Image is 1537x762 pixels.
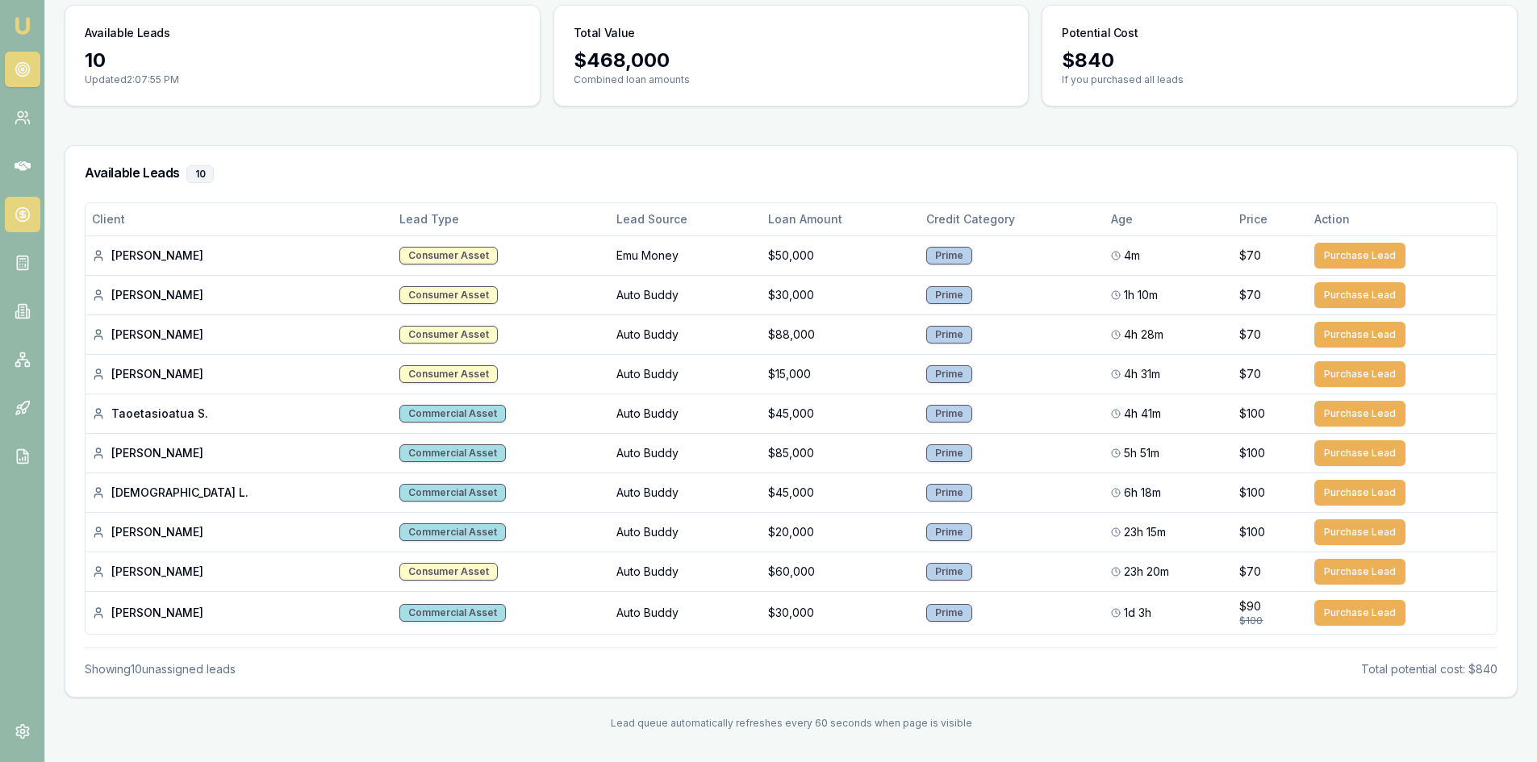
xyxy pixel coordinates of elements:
h3: Total Value [574,25,635,41]
div: [PERSON_NAME] [92,327,386,343]
td: Auto Buddy [610,512,762,552]
div: Consumer Asset [399,326,498,344]
div: 10 [85,48,520,73]
div: $100 [1239,614,1301,627]
div: [PERSON_NAME] [92,287,386,303]
span: 23h 20m [1124,564,1169,580]
div: [PERSON_NAME] [92,564,386,580]
div: Prime [926,444,972,462]
span: $100 [1239,485,1265,501]
div: Commercial Asset [399,604,506,622]
td: $60,000 [762,552,920,591]
div: [PERSON_NAME] [92,248,386,264]
button: Purchase Lead [1314,519,1405,545]
th: Age [1105,203,1234,235]
div: Total potential cost: $840 [1361,661,1497,677]
div: Prime [926,563,972,581]
div: Commercial Asset [399,484,506,502]
span: 6h 18m [1124,485,1161,501]
p: Combined loan amounts [574,73,1009,86]
p: If you purchased all leads [1062,73,1497,86]
td: Auto Buddy [610,473,762,512]
div: [DEMOGRAPHIC_DATA] L. [92,485,386,501]
span: 4h 28m [1124,327,1163,343]
div: Taoetasioatua S. [92,406,386,422]
button: Purchase Lead [1314,401,1405,427]
div: $ 840 [1062,48,1497,73]
span: $100 [1239,406,1265,422]
div: Prime [926,247,972,264]
span: 4h 31m [1124,366,1160,382]
div: Consumer Asset [399,563,498,581]
div: Commercial Asset [399,444,506,462]
span: 5h 51m [1124,445,1159,461]
div: Consumer Asset [399,286,498,304]
td: Auto Buddy [610,314,762,354]
th: Action [1308,203,1497,235]
td: $30,000 [762,275,920,314]
div: Commercial Asset [399,523,506,541]
th: Lead Type [393,203,610,235]
button: Purchase Lead [1314,361,1405,387]
span: 1d 3h [1124,605,1151,621]
div: Showing 10 unassigned lead s [85,661,236,677]
div: Prime [926,286,972,304]
td: Auto Buddy [610,433,762,473]
div: [PERSON_NAME] [92,445,386,461]
div: Consumer Asset [399,247,498,264]
button: Purchase Lead [1314,282,1405,308]
td: Auto Buddy [610,552,762,591]
th: Client [86,203,393,235]
span: $70 [1239,564,1261,580]
td: $20,000 [762,512,920,552]
div: Prime [926,405,972,423]
div: Prime [926,365,972,383]
button: Purchase Lead [1314,559,1405,585]
th: Lead Source [610,203,762,235]
img: emu-icon-u.png [13,16,32,35]
div: Prime [926,604,972,622]
span: 1h 10m [1124,287,1158,303]
th: Price [1233,203,1308,235]
div: 10 [186,165,214,183]
div: Lead queue automatically refreshes every 60 seconds when page is visible [65,717,1518,730]
button: Purchase Lead [1314,243,1405,269]
td: Auto Buddy [610,591,762,634]
span: $70 [1239,327,1261,343]
div: [PERSON_NAME] [92,605,386,621]
div: Commercial Asset [399,405,506,423]
div: Prime [926,484,972,502]
td: $45,000 [762,473,920,512]
h3: Potential Cost [1062,25,1138,41]
td: $50,000 [762,235,920,275]
span: $70 [1239,248,1261,264]
button: Purchase Lead [1314,440,1405,466]
h3: Available Leads [85,165,1497,183]
td: $45,000 [762,393,920,433]
span: $100 [1239,445,1265,461]
div: [PERSON_NAME] [92,524,386,540]
div: $ 468,000 [574,48,1009,73]
button: Purchase Lead [1314,600,1405,626]
div: [PERSON_NAME] [92,366,386,382]
td: $85,000 [762,433,920,473]
div: Prime [926,523,972,541]
span: 4m [1124,248,1140,264]
td: $30,000 [762,591,920,634]
td: $88,000 [762,314,920,354]
span: $90 [1239,598,1261,614]
th: Loan Amount [762,203,920,235]
td: Auto Buddy [610,393,762,433]
button: Purchase Lead [1314,480,1405,506]
td: Auto Buddy [610,275,762,314]
h3: Available Leads [85,25,170,41]
div: Consumer Asset [399,365,498,383]
td: Emu Money [610,235,762,275]
span: 23h 15m [1124,524,1166,540]
td: $15,000 [762,354,920,393]
div: Prime [926,326,972,344]
span: $70 [1239,366,1261,382]
span: $70 [1239,287,1261,303]
td: Auto Buddy [610,354,762,393]
th: Credit Category [920,203,1105,235]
